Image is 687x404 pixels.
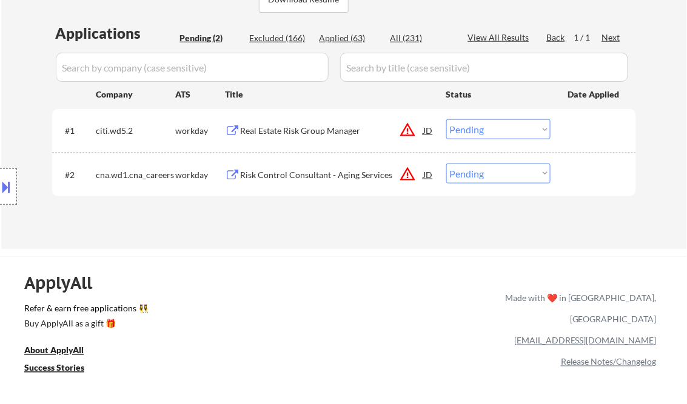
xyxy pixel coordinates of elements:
[320,32,380,44] div: Applied (63)
[56,53,329,82] input: Search by company (case sensitive)
[423,164,435,185] div: JD
[400,121,417,138] button: warning_amber
[568,88,622,101] div: Date Applied
[446,83,551,105] div: Status
[24,345,84,356] u: About ApplyAll
[400,165,417,182] button: warning_amber
[423,119,435,141] div: JD
[24,320,146,328] div: Buy ApplyAll as a gift 🎁
[226,88,435,101] div: Title
[180,32,241,44] div: Pending (2)
[340,53,628,82] input: Search by title (case sensitive)
[561,357,657,367] a: Release Notes/Changelog
[250,32,310,44] div: Excluded (166)
[241,169,424,181] div: Risk Control Consultant - Aging Services
[547,31,566,44] div: Back
[24,317,146,333] a: Buy ApplyAll as a gift 🎁
[390,32,451,44] div: All (231)
[24,363,84,373] u: Success Stories
[602,31,622,44] div: Next
[24,305,252,317] a: Refer & earn free applications 👯‍♀️
[24,344,101,359] a: About ApplyAll
[468,31,533,44] div: View All Results
[574,31,602,44] div: 1 / 1
[24,362,101,377] a: Success Stories
[241,125,424,137] div: Real Estate Risk Group Manager
[514,336,657,346] a: [EMAIL_ADDRESS][DOMAIN_NAME]
[56,26,176,41] div: Applications
[500,288,657,330] div: Made with ❤️ in [GEOGRAPHIC_DATA], [GEOGRAPHIC_DATA]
